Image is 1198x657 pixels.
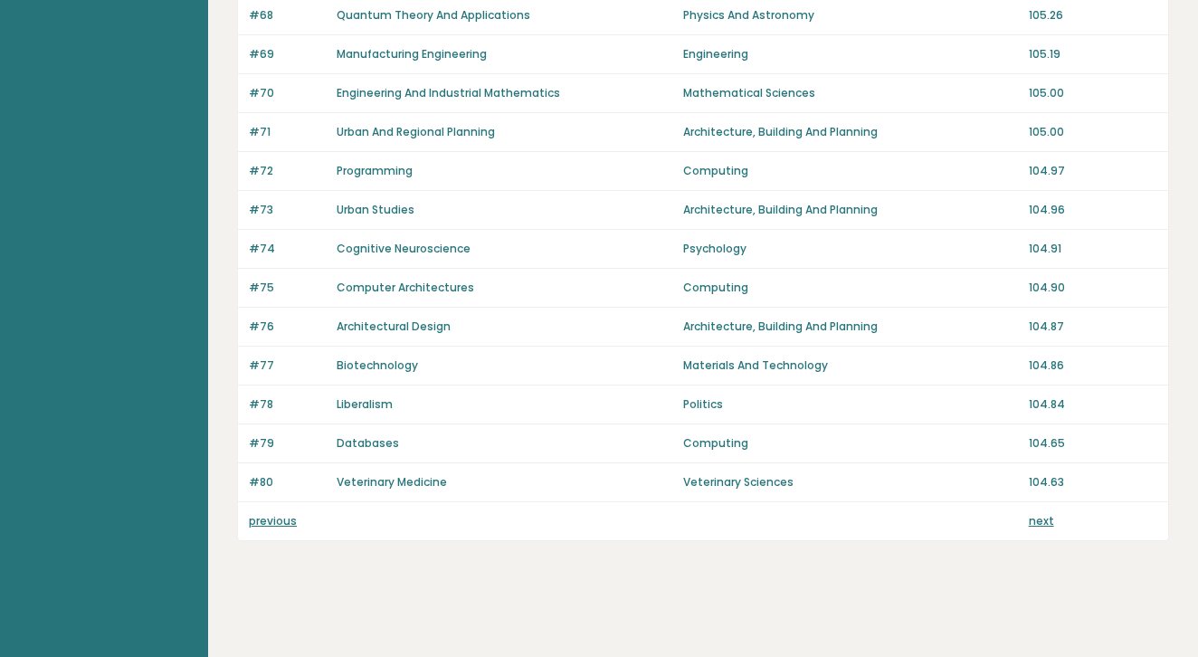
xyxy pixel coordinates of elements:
[683,85,1018,101] p: Mathematical Sciences
[683,319,1018,335] p: Architecture, Building And Planning
[1029,396,1157,413] p: 104.84
[683,280,1018,296] p: Computing
[337,241,471,256] a: Cognitive Neuroscience
[249,46,326,62] p: #69
[249,124,326,140] p: #71
[337,7,530,23] a: Quantum Theory And Applications
[249,202,326,218] p: #73
[249,280,326,296] p: #75
[683,202,1018,218] p: Architecture, Building And Planning
[249,85,326,101] p: #70
[1029,7,1157,24] p: 105.26
[1029,280,1157,296] p: 104.90
[1029,474,1157,490] p: 104.63
[249,396,326,413] p: #78
[683,46,1018,62] p: Engineering
[337,474,447,490] a: Veterinary Medicine
[683,7,1018,24] p: Physics And Astronomy
[249,7,326,24] p: #68
[1029,435,1157,452] p: 104.65
[1029,85,1157,101] p: 105.00
[683,124,1018,140] p: Architecture, Building And Planning
[337,202,414,217] a: Urban Studies
[337,396,393,412] a: Liberalism
[1029,202,1157,218] p: 104.96
[337,85,560,100] a: Engineering And Industrial Mathematics
[337,124,495,139] a: Urban And Regional Planning
[1029,124,1157,140] p: 105.00
[249,163,326,179] p: #72
[1029,357,1157,374] p: 104.86
[683,241,1018,257] p: Psychology
[337,163,413,178] a: Programming
[1029,163,1157,179] p: 104.97
[249,513,297,528] a: previous
[249,241,326,257] p: #74
[1029,46,1157,62] p: 105.19
[337,319,451,334] a: Architectural Design
[337,280,474,295] a: Computer Architectures
[337,435,399,451] a: Databases
[249,435,326,452] p: #79
[683,163,1018,179] p: Computing
[683,474,1018,490] p: Veterinary Sciences
[337,46,487,62] a: Manufacturing Engineering
[337,357,418,373] a: Biotechnology
[249,319,326,335] p: #76
[249,357,326,374] p: #77
[683,357,1018,374] p: Materials And Technology
[1029,513,1054,528] a: next
[683,435,1018,452] p: Computing
[249,474,326,490] p: #80
[1029,319,1157,335] p: 104.87
[683,396,1018,413] p: Politics
[1029,241,1157,257] p: 104.91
